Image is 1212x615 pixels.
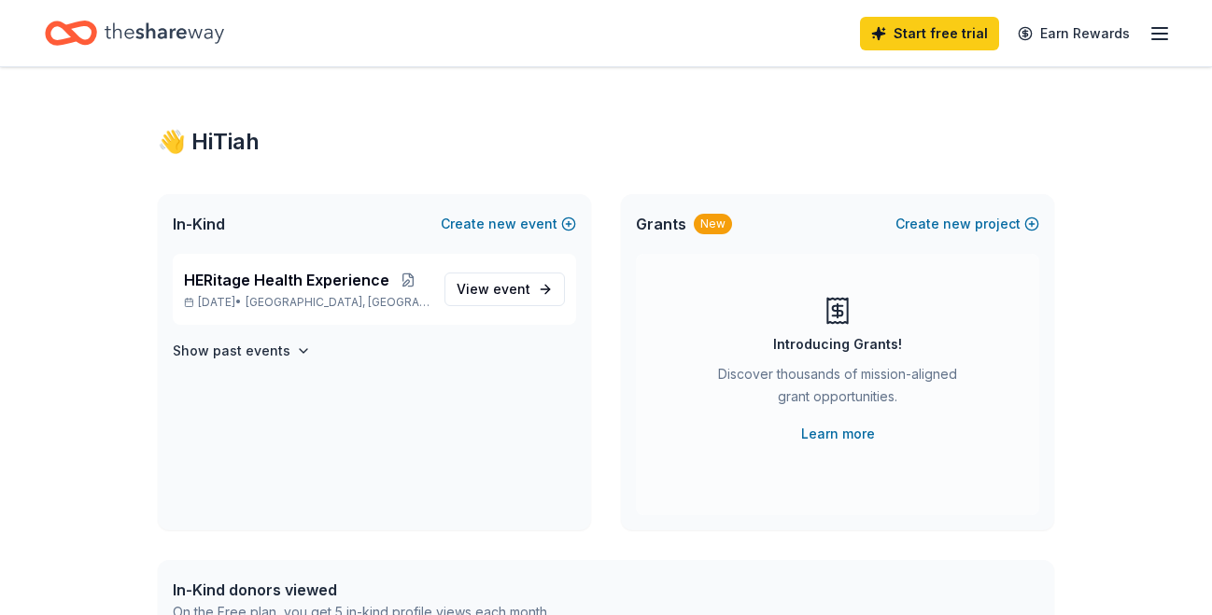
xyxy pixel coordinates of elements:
[246,295,430,310] span: [GEOGRAPHIC_DATA], [GEOGRAPHIC_DATA]
[184,295,430,310] p: [DATE] •
[636,213,686,235] span: Grants
[173,579,550,601] div: In-Kind donors viewed
[488,213,516,235] span: new
[184,269,389,291] span: HERitage Health Experience
[860,17,999,50] a: Start free trial
[444,273,565,306] a: View event
[173,213,225,235] span: In-Kind
[773,333,902,356] div: Introducing Grants!
[895,213,1039,235] button: Createnewproject
[801,423,875,445] a: Learn more
[173,340,290,362] h4: Show past events
[173,340,311,362] button: Show past events
[158,127,1054,157] div: 👋 Hi Tiah
[694,214,732,234] div: New
[943,213,971,235] span: new
[711,363,965,415] div: Discover thousands of mission-aligned grant opportunities.
[1007,17,1141,50] a: Earn Rewards
[457,278,530,301] span: View
[45,11,224,55] a: Home
[493,281,530,297] span: event
[441,213,576,235] button: Createnewevent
